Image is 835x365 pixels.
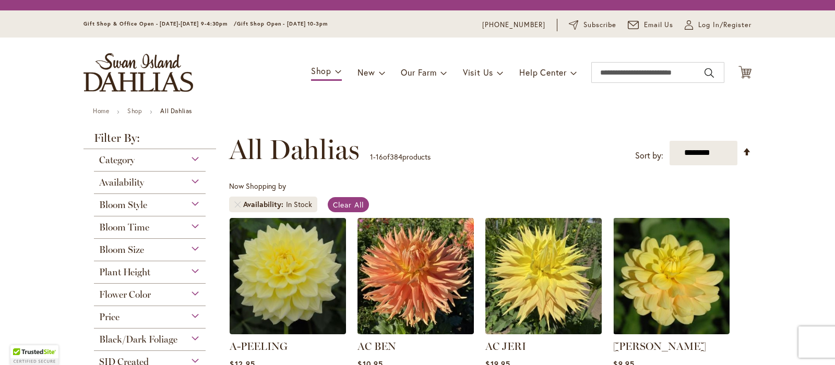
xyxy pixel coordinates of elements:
div: In Stock [286,199,312,210]
span: All Dahlias [229,134,360,165]
a: A-PEELING [230,340,288,352]
span: Now Shopping by [229,181,286,191]
a: AC JERI [485,340,526,352]
img: AHOY MATEY [613,218,730,334]
span: Bloom Style [99,199,147,211]
a: AC BEN [357,326,474,336]
span: 1 [370,152,373,162]
p: - of products [370,149,431,165]
a: Remove Availability In Stock [234,201,241,208]
label: Sort by: [635,146,663,165]
span: Availability [243,199,286,210]
span: Plant Height [99,266,150,278]
button: Search [705,65,714,81]
span: Category [99,154,135,166]
strong: Filter By: [83,132,216,149]
span: Help Center [519,67,567,78]
span: New [357,67,375,78]
span: Clear All [333,200,364,210]
span: Flower Color [99,289,151,300]
a: Home [93,107,109,115]
span: Price [99,311,120,323]
a: Subscribe [569,20,616,30]
a: AHOY MATEY [613,326,730,336]
span: Gift Shop Open - [DATE] 10-3pm [237,20,328,27]
a: [PERSON_NAME] [613,340,706,352]
span: Subscribe [583,20,616,30]
a: A-Peeling [230,326,346,336]
a: Log In/Register [685,20,751,30]
span: Availability [99,177,144,188]
a: Email Us [628,20,674,30]
span: Email Us [644,20,674,30]
span: Shop [311,65,331,76]
a: Shop [127,107,142,115]
span: 384 [390,152,402,162]
a: store logo [83,53,193,92]
span: Our Farm [401,67,436,78]
div: TrustedSite Certified [10,345,58,365]
a: AC BEN [357,340,396,352]
span: Log In/Register [698,20,751,30]
img: AC BEN [357,218,474,334]
img: A-Peeling [230,218,346,334]
span: Black/Dark Foliage [99,334,177,345]
a: [PHONE_NUMBER] [482,20,545,30]
a: AC Jeri [485,326,602,336]
span: Bloom Size [99,244,144,256]
span: 16 [376,152,383,162]
span: Visit Us [463,67,493,78]
span: Gift Shop & Office Open - [DATE]-[DATE] 9-4:30pm / [83,20,237,27]
span: Bloom Time [99,222,149,233]
strong: All Dahlias [160,107,192,115]
img: AC Jeri [485,218,602,334]
a: Clear All [328,197,369,212]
